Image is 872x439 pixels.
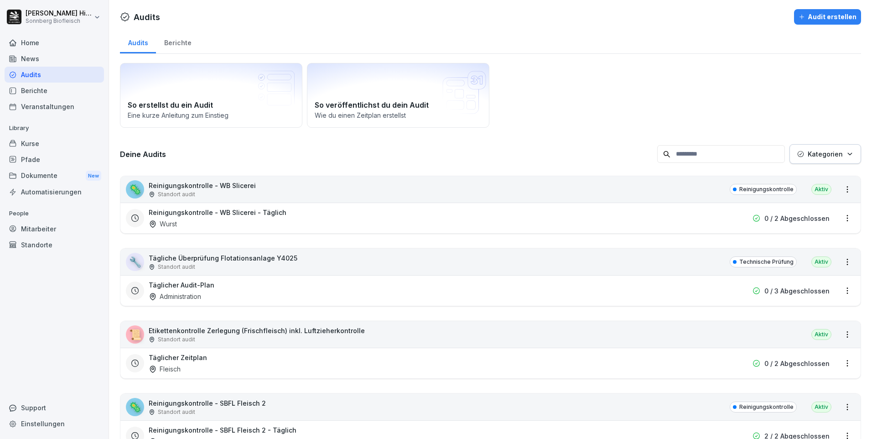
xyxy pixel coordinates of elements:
h3: Deine Audits [120,149,653,159]
a: Standorte [5,237,104,253]
p: Reinigungskontrolle [739,403,794,411]
div: 🦠 [126,398,144,416]
p: Etikettenkontrolle Zerlegung (Frischfleisch) inkl. Luftzieherkontrolle [149,326,365,335]
a: Pfade [5,152,104,167]
div: Aktiv [811,184,831,195]
a: Audits [120,30,156,53]
p: [PERSON_NAME] Hinterreither [26,10,92,17]
a: Mitarbeiter [5,221,104,237]
a: Berichte [5,83,104,99]
a: So veröffentlichst du dein AuditWie du einen Zeitplan erstellst [307,63,489,128]
p: Reinigungskontrolle [739,185,794,193]
h3: Täglicher Zeitplan [149,353,207,362]
a: Einstellungen [5,416,104,432]
p: Sonnberg Biofleisch [26,18,92,24]
p: Eine kurze Anleitung zum Einstieg [128,110,295,120]
div: Support [5,400,104,416]
p: 0 / 3 Abgeschlossen [764,286,830,296]
div: Administration [149,292,201,301]
div: Aktiv [811,256,831,267]
p: Standort audit [158,335,195,344]
h1: Audits [134,11,160,23]
div: Fleisch [149,364,181,374]
p: 0 / 2 Abgeschlossen [764,359,830,368]
p: 0 / 2 Abgeschlossen [764,214,830,223]
p: Library [5,121,104,136]
div: 🔧 [126,253,144,271]
div: Audit erstellen [799,12,856,22]
a: Kurse [5,136,104,152]
h3: Täglicher Audit-Plan [149,280,214,290]
p: Wie du einen Zeitplan erstellst [315,110,482,120]
div: Wurst [149,219,177,229]
a: Automatisierungen [5,184,104,200]
p: Kategorien [808,149,843,159]
h3: Reinigungskontrolle - WB Slicerei - Täglich [149,208,286,217]
p: People [5,206,104,221]
p: Tägliche Überprüfung Flotationsanlage Y4025 [149,253,297,263]
p: Standort audit [158,190,195,199]
div: Aktiv [811,402,831,413]
h2: So erstellst du ein Audit [128,99,295,110]
div: 📜 [126,325,144,344]
a: DokumenteNew [5,167,104,184]
div: Dokumente [5,167,104,184]
div: 🦠 [126,180,144,199]
div: New [86,171,101,181]
p: Technische Prüfung [739,258,794,266]
a: Berichte [156,30,199,53]
h3: Reinigungskontrolle - SBFL Fleisch 2 - Täglich [149,425,296,435]
p: Reinigungskontrolle - SBFL Fleisch 2 [149,398,266,408]
a: So erstellst du ein AuditEine kurze Anleitung zum Einstieg [120,63,302,128]
p: Standort audit [158,408,195,416]
a: Audits [5,67,104,83]
button: Kategorien [789,144,861,164]
p: Standort audit [158,263,195,271]
div: Aktiv [811,329,831,340]
a: Veranstaltungen [5,99,104,115]
button: Audit erstellen [794,9,861,25]
a: Home [5,35,104,51]
p: Reinigungskontrolle - WB Slicerei [149,181,256,190]
a: News [5,51,104,67]
h2: So veröffentlichst du dein Audit [315,99,482,110]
